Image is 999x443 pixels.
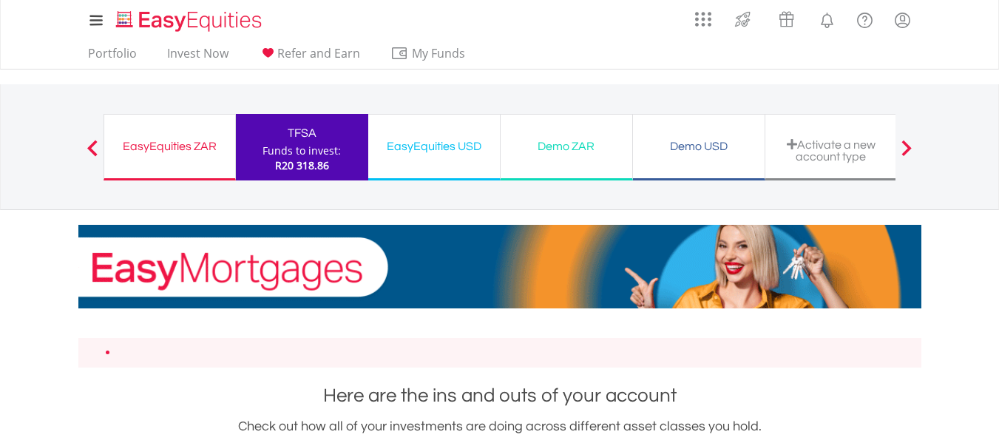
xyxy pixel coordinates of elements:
div: Demo USD [642,136,756,157]
a: Vouchers [765,4,808,31]
a: Home page [110,4,268,33]
div: Demo ZAR [509,136,623,157]
a: AppsGrid [685,4,721,27]
img: EasyEquities_Logo.png [113,9,268,33]
span: My Funds [390,44,487,63]
img: grid-menu-icon.svg [695,11,711,27]
div: EasyEquities ZAR [113,136,226,157]
a: Invest Now [161,46,234,69]
img: vouchers-v2.svg [774,7,799,31]
div: TFSA [245,123,359,143]
img: EasyMortage Promotion Banner [78,225,921,308]
a: Refer and Earn [253,46,366,69]
a: My Profile [884,4,921,36]
span: R20 318.86 [275,158,329,172]
div: EasyEquities USD [377,136,491,157]
a: Notifications [808,4,846,33]
img: thrive-v2.svg [731,7,755,31]
a: Portfolio [82,46,143,69]
a: FAQ's and Support [846,4,884,33]
span: Refer and Earn [277,45,360,61]
div: Funds to invest: [263,143,341,158]
h1: Here are the ins and outs of your account [78,382,921,409]
div: Activate a new account type [774,138,888,163]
